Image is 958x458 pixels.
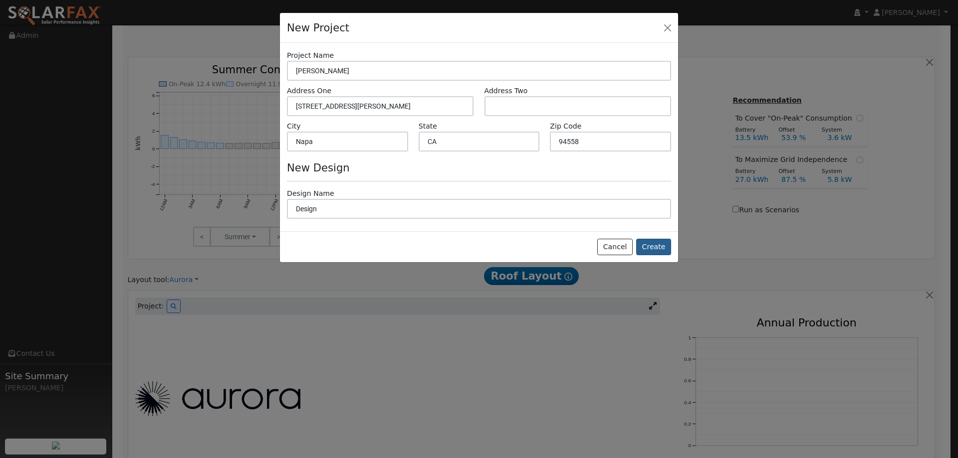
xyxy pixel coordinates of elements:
[287,20,349,36] h4: New Project
[287,188,334,199] label: Design Name
[287,161,671,174] h4: New Design
[550,121,581,132] label: Zip Code
[287,50,334,61] label: Project Name
[287,121,301,132] label: City
[484,86,528,96] label: Address Two
[419,121,437,132] label: State
[597,239,633,256] button: Cancel
[636,239,671,256] button: Create
[287,86,331,96] label: Address One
